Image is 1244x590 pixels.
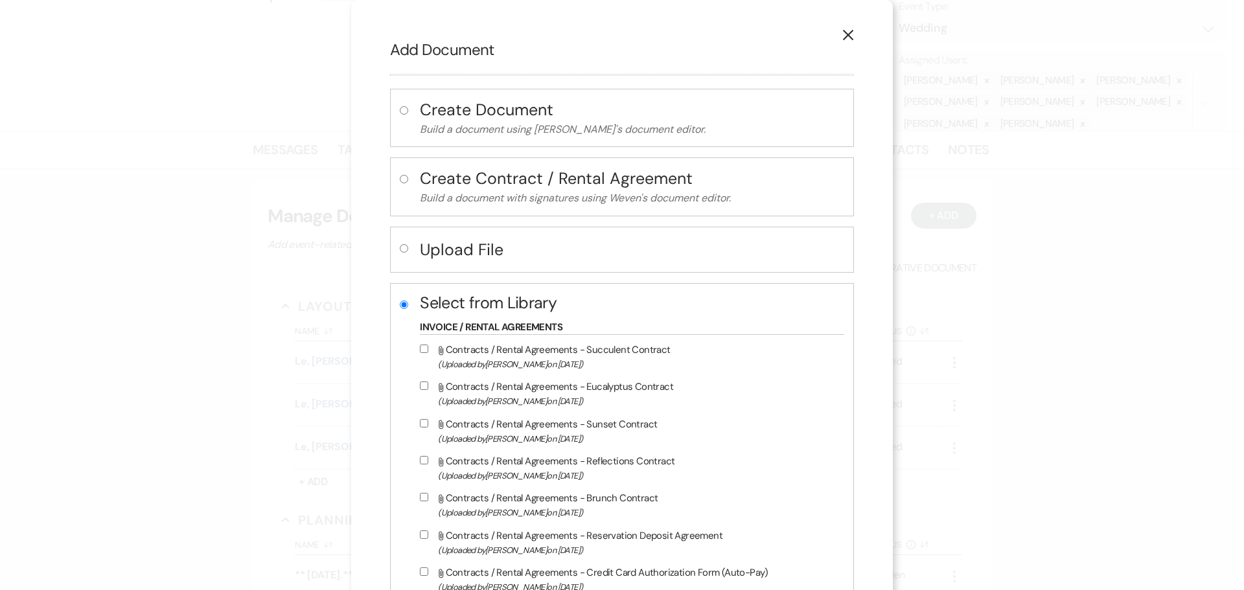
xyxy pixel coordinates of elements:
[420,321,844,335] h6: Invoice / Rental Agreements
[420,419,428,427] input: Contracts / Rental Agreements - Sunset Contract(Uploaded by[PERSON_NAME]on [DATE])
[420,378,837,409] label: Contracts / Rental Agreements - Eucalyptus Contract
[420,190,844,207] p: Build a document with signatures using Weven's document editor.
[420,527,837,558] label: Contracts / Rental Agreements - Reservation Deposit Agreement
[438,357,837,372] span: (Uploaded by [PERSON_NAME] on [DATE] )
[420,490,837,520] label: Contracts / Rental Agreements - Brunch Contract
[420,416,837,446] label: Contracts / Rental Agreements - Sunset Contract
[438,468,837,483] span: (Uploaded by [PERSON_NAME] on [DATE] )
[420,121,844,138] p: Build a document using [PERSON_NAME]'s document editor.
[420,493,428,501] input: Contracts / Rental Agreements - Brunch Contract(Uploaded by[PERSON_NAME]on [DATE])
[420,567,428,576] input: Contracts / Rental Agreements - Credit Card Authorization Form (Auto-Pay)(Uploaded by[PERSON_NAME...
[438,505,837,520] span: (Uploaded by [PERSON_NAME] on [DATE] )
[438,394,837,409] span: (Uploaded by [PERSON_NAME] on [DATE] )
[420,530,428,539] input: Contracts / Rental Agreements - Reservation Deposit Agreement(Uploaded by[PERSON_NAME]on [DATE])
[438,431,837,446] span: (Uploaded by [PERSON_NAME] on [DATE] )
[420,291,844,314] h4: Select from Library
[420,98,844,138] button: Create DocumentBuild a document using [PERSON_NAME]'s document editor.
[420,167,844,190] h4: Create Contract / Rental Agreement
[420,167,844,207] button: Create Contract / Rental AgreementBuild a document with signatures using Weven's document editor.
[420,341,837,372] label: Contracts / Rental Agreements - Succulent Contract
[420,381,428,390] input: Contracts / Rental Agreements - Eucalyptus Contract(Uploaded by[PERSON_NAME]on [DATE])
[420,345,428,353] input: Contracts / Rental Agreements - Succulent Contract(Uploaded by[PERSON_NAME]on [DATE])
[420,238,844,261] h4: Upload File
[438,543,837,558] span: (Uploaded by [PERSON_NAME] on [DATE] )
[420,453,837,483] label: Contracts / Rental Agreements - Reflections Contract
[420,98,844,121] h4: Create Document
[390,39,853,61] h2: Add Document
[420,456,428,464] input: Contracts / Rental Agreements - Reflections Contract(Uploaded by[PERSON_NAME]on [DATE])
[420,236,844,263] button: Upload File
